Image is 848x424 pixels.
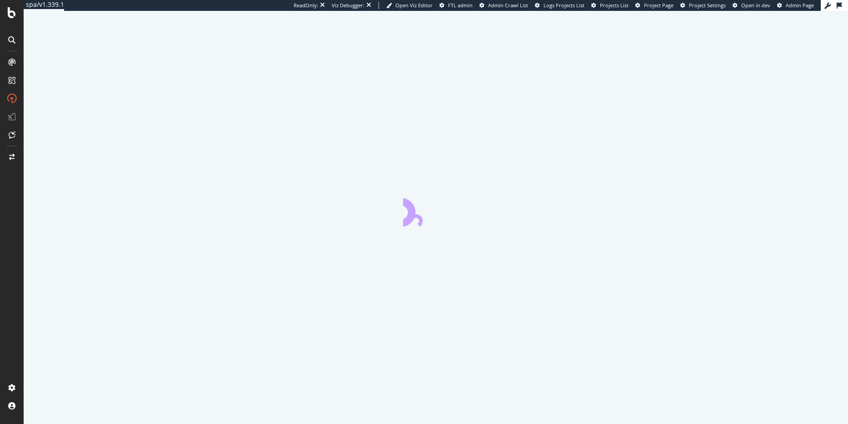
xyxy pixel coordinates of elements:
[386,2,433,9] a: Open Viz Editor
[786,2,814,9] span: Admin Page
[488,2,528,9] span: Admin Crawl List
[544,2,584,9] span: Logs Projects List
[395,2,433,9] span: Open Viz Editor
[689,2,726,9] span: Project Settings
[448,2,473,9] span: FTL admin
[591,2,629,9] a: Projects List
[733,2,770,9] a: Open in dev
[535,2,584,9] a: Logs Projects List
[479,2,528,9] a: Admin Crawl List
[332,2,364,9] div: Viz Debugger:
[680,2,726,9] a: Project Settings
[635,2,673,9] a: Project Page
[741,2,770,9] span: Open in dev
[294,2,318,9] div: ReadOnly:
[777,2,814,9] a: Admin Page
[600,2,629,9] span: Projects List
[439,2,473,9] a: FTL admin
[403,194,469,227] div: animation
[644,2,673,9] span: Project Page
